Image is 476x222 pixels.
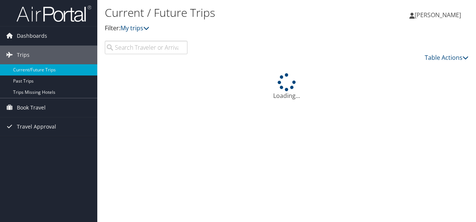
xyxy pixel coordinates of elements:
span: Travel Approval [17,117,56,136]
h1: Current / Future Trips [105,5,347,21]
span: Book Travel [17,98,46,117]
a: Table Actions [425,53,469,62]
a: [PERSON_NAME] [409,4,469,26]
p: Filter: [105,24,347,33]
input: Search Traveler or Arrival City [105,41,187,54]
span: [PERSON_NAME] [415,11,461,19]
span: Trips [17,46,30,64]
span: Dashboards [17,27,47,45]
div: Loading... [105,73,469,100]
a: My trips [120,24,149,32]
img: airportal-logo.png [16,5,91,22]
